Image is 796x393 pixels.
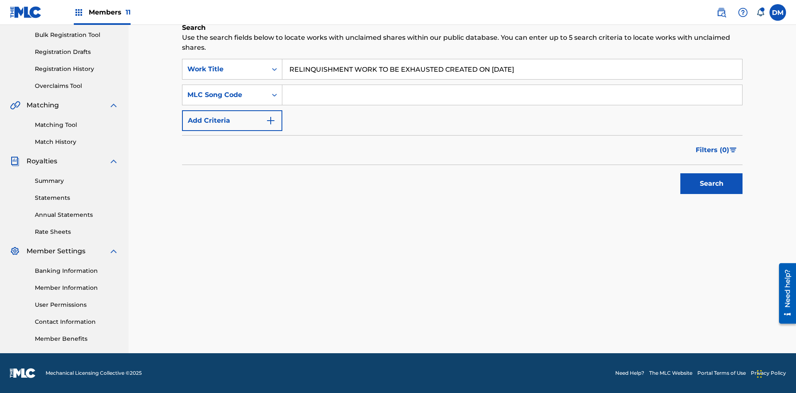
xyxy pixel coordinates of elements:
a: Registration Drafts [35,48,119,56]
div: Help [735,4,751,21]
button: Add Criteria [182,110,282,131]
a: Matching Tool [35,121,119,129]
img: help [738,7,748,17]
a: Portal Terms of Use [697,369,746,377]
img: expand [109,246,119,256]
div: User Menu [769,4,786,21]
a: Banking Information [35,267,119,275]
img: logo [10,368,36,378]
img: expand [109,156,119,166]
a: Privacy Policy [751,369,786,377]
img: search [716,7,726,17]
div: Work Title [187,64,262,74]
div: Notifications [756,8,764,17]
a: Overclaims Tool [35,82,119,90]
span: Royalties [27,156,57,166]
img: filter [730,148,737,153]
a: Summary [35,177,119,185]
iframe: Chat Widget [755,353,796,393]
span: Matching [27,100,59,110]
a: Rate Sheets [35,228,119,236]
button: Filters (0) [691,140,743,160]
a: Public Search [713,4,730,21]
a: Member Information [35,284,119,292]
span: Member Settings [27,246,85,256]
a: User Permissions [35,301,119,309]
span: Mechanical Licensing Collective © 2025 [46,369,142,377]
h6: Search [182,23,743,33]
button: Search [680,173,743,194]
iframe: Resource Center [773,260,796,328]
a: Match History [35,138,119,146]
img: Member Settings [10,246,20,256]
img: Matching [10,100,20,110]
img: expand [109,100,119,110]
a: Registration History [35,65,119,73]
a: Contact Information [35,318,119,326]
img: Royalties [10,156,20,166]
img: Top Rightsholders [74,7,84,17]
a: Member Benefits [35,335,119,343]
a: Annual Statements [35,211,119,219]
img: MLC Logo [10,6,42,18]
div: Drag [757,361,762,386]
span: Filters ( 0 ) [696,145,729,155]
form: Search Form [182,59,743,198]
span: Members [89,7,131,17]
img: 9d2ae6d4665cec9f34b9.svg [266,116,276,126]
a: Need Help? [615,369,644,377]
a: The MLC Website [649,369,692,377]
p: Use the search fields below to locate works with unclaimed shares within our public database. You... [182,33,743,53]
span: 11 [126,8,131,16]
a: Statements [35,194,119,202]
a: Bulk Registration Tool [35,31,119,39]
div: MLC Song Code [187,90,262,100]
